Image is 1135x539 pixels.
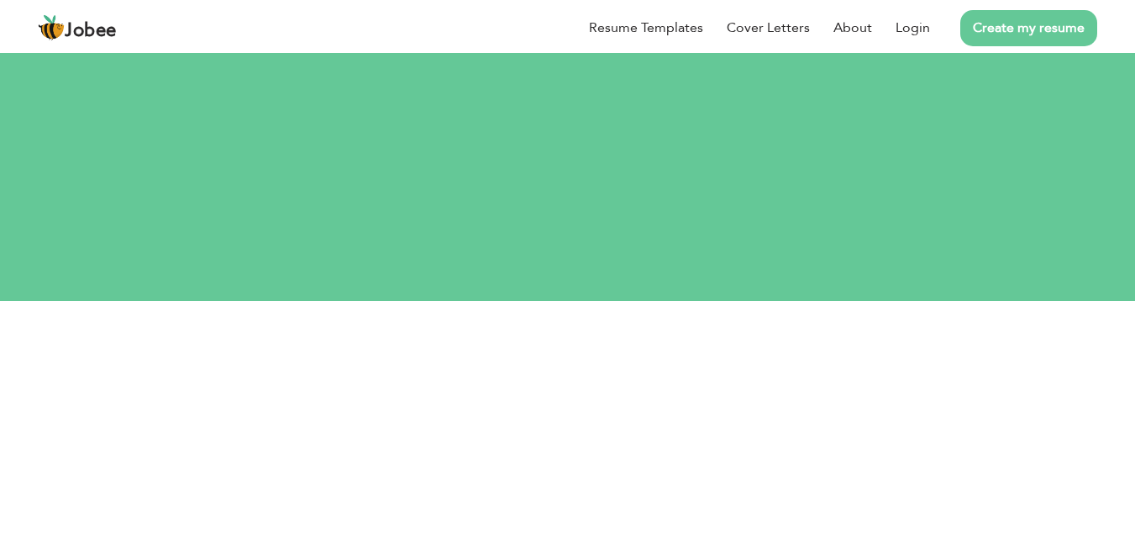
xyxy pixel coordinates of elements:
[896,18,930,38] a: Login
[38,14,65,41] img: jobee.io
[960,10,1097,46] a: Create my resume
[65,22,117,40] span: Jobee
[589,18,703,38] a: Resume Templates
[833,18,872,38] a: About
[727,18,810,38] a: Cover Letters
[38,14,117,41] a: Jobee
